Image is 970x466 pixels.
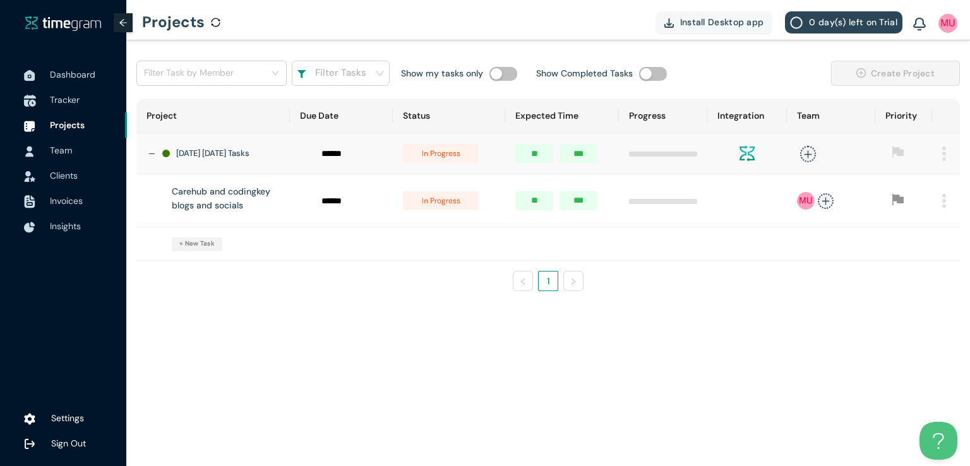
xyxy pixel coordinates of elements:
span: Team [50,145,72,156]
th: Priority [875,99,932,133]
img: TimeTrackerIcon [23,95,36,107]
img: DashboardIcon [24,70,35,81]
h1: Carehub and codingkey blogs and socials [172,184,280,212]
button: Collapse row [147,149,157,159]
h1: Filter Tasks [315,66,366,81]
a: 1 [539,272,558,290]
span: left [519,278,527,285]
div: [DATE] [DATE] Tasks [162,147,280,160]
img: ProjectIcon [24,121,35,132]
span: plus [818,193,834,209]
span: down [375,69,385,78]
img: DownloadApp [664,18,674,28]
button: left [513,271,533,291]
h1: [DATE] [DATE] Tasks [176,147,249,160]
span: Tracker [50,94,80,105]
h1: Show Completed Tasks [536,66,633,80]
th: Expected Time [505,99,618,133]
th: Project [136,99,290,133]
img: UserIcon [24,146,35,157]
button: 0 day(s) left on Trial [785,11,902,33]
span: in progress [403,191,479,210]
th: Due Date [290,99,393,133]
img: settings.78e04af822cf15d41b38c81147b09f22.svg [24,413,35,426]
img: UserIcon [938,14,957,33]
h1: Projects [142,3,205,41]
button: right [563,271,584,291]
img: timegram [25,16,101,31]
span: Invoices [50,195,83,206]
span: Settings [51,412,84,424]
button: + New Task [172,237,222,250]
img: integration [739,146,755,161]
h1: Show my tasks only [401,66,483,80]
img: InvoiceIcon [24,171,35,182]
th: Team [787,99,875,133]
button: Install Desktop app [656,11,773,33]
img: MenuIcon.83052f96084528689178504445afa2f4.svg [942,194,946,208]
img: MenuIcon.83052f96084528689178504445afa2f4.svg [942,146,946,161]
th: Progress [619,99,707,133]
img: 84LYLgAAAAZJREFUAwCOWPMs1AIL8wAAAABJRU5ErkJggg== [797,192,815,210]
span: Install Desktop app [680,15,764,29]
div: Carehub and codingkey blogs and socials [172,184,280,217]
li: 1 [538,271,558,291]
span: Projects [50,119,85,131]
span: sync [211,18,220,27]
a: timegram [25,15,101,31]
span: in progress [403,144,479,163]
img: logOut.ca60ddd252d7bab9102ea2608abe0238.svg [24,438,35,450]
iframe: Toggle Customer Support [919,422,957,460]
img: InsightsIcon [24,222,35,233]
img: BellIcon [913,18,926,32]
span: plus [800,146,816,162]
span: Insights [50,220,81,232]
img: InvoiceIcon [24,195,35,208]
span: flag [892,193,904,206]
th: Status [393,99,505,133]
th: Integration [707,99,787,133]
span: flag [892,146,904,158]
button: plus-circleCreate Project [831,61,960,86]
span: Clients [50,170,78,181]
span: Sign Out [51,438,86,449]
span: 0 day(s) left on Trial [809,15,897,29]
span: + New Task [179,239,215,249]
img: filterIcon [297,70,306,79]
span: arrow-left [119,18,128,27]
span: right [570,278,577,285]
li: Previous Page [513,271,533,291]
span: Dashboard [50,69,95,80]
li: Next Page [563,271,584,291]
